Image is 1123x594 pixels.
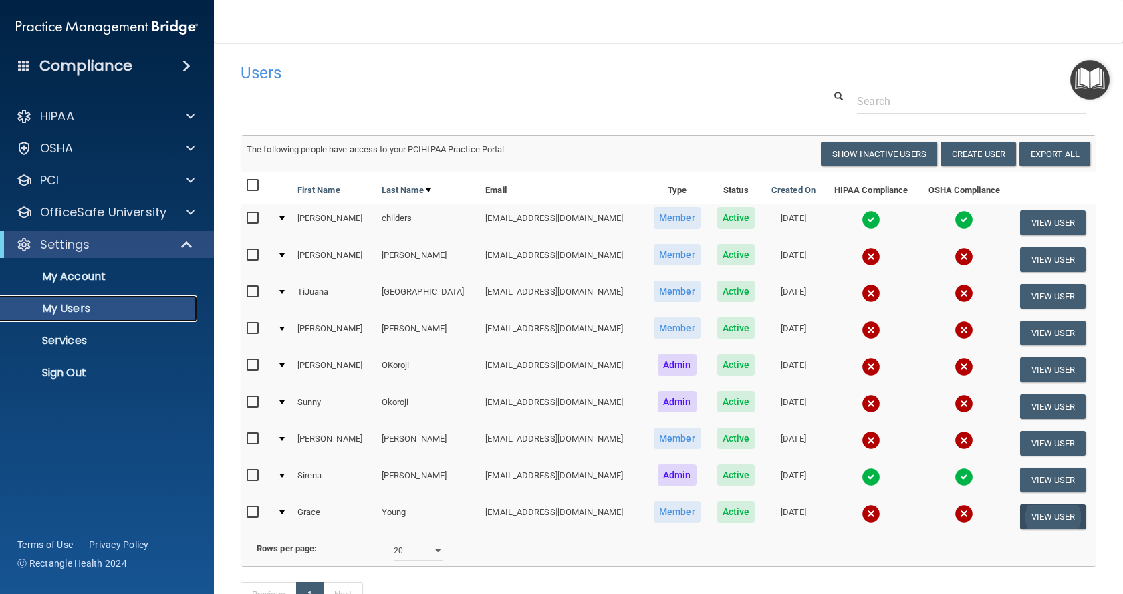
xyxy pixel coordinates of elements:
td: [PERSON_NAME] [376,425,481,462]
span: Active [717,244,755,265]
button: Create User [941,142,1016,166]
span: Member [654,428,701,449]
td: [DATE] [763,204,824,241]
img: tick.e7d51cea.svg [955,468,973,486]
td: [EMAIL_ADDRESS][DOMAIN_NAME] [480,425,645,462]
td: [EMAIL_ADDRESS][DOMAIN_NAME] [480,315,645,351]
img: cross.ca9f0e7f.svg [862,394,880,413]
td: [DATE] [763,498,824,535]
td: Okoroji [376,388,481,425]
a: OfficeSafe University [16,204,195,220]
button: View User [1020,357,1086,382]
p: Services [9,334,191,347]
th: Type [645,172,709,204]
span: Active [717,464,755,486]
button: Open Resource Center [1070,60,1110,100]
span: Ⓒ Rectangle Health 2024 [17,557,127,570]
button: View User [1020,284,1086,309]
td: [EMAIL_ADDRESS][DOMAIN_NAME] [480,498,645,535]
td: Sirena [292,462,376,498]
p: PCI [40,172,59,188]
td: Young [376,498,481,535]
td: [PERSON_NAME] [292,241,376,278]
img: tick.e7d51cea.svg [862,468,880,486]
a: Privacy Policy [89,538,149,551]
button: View User [1020,468,1086,492]
img: cross.ca9f0e7f.svg [862,357,880,376]
td: Sunny [292,388,376,425]
a: Terms of Use [17,538,73,551]
span: Admin [658,354,697,376]
img: cross.ca9f0e7f.svg [862,284,880,303]
span: Active [717,207,755,229]
img: cross.ca9f0e7f.svg [955,431,973,450]
td: childers [376,204,481,241]
h4: Users [241,64,731,82]
td: TiJuana [292,278,376,315]
td: [DATE] [763,462,824,498]
td: [EMAIL_ADDRESS][DOMAIN_NAME] [480,351,645,388]
td: [DATE] [763,315,824,351]
td: [EMAIL_ADDRESS][DOMAIN_NAME] [480,204,645,241]
span: Admin [658,391,697,412]
td: [DATE] [763,241,824,278]
a: Last Name [382,182,431,198]
a: Export All [1019,142,1090,166]
a: PCI [16,172,195,188]
button: View User [1020,431,1086,456]
img: cross.ca9f0e7f.svg [955,284,973,303]
img: cross.ca9f0e7f.svg [862,431,880,450]
p: OSHA [40,140,74,156]
img: cross.ca9f0e7f.svg [862,247,880,266]
td: [PERSON_NAME] [292,315,376,351]
span: Member [654,317,701,339]
button: Show Inactive Users [821,142,937,166]
span: Active [717,281,755,302]
td: [EMAIL_ADDRESS][DOMAIN_NAME] [480,278,645,315]
img: cross.ca9f0e7f.svg [862,504,880,523]
td: [PERSON_NAME] [376,241,481,278]
td: [PERSON_NAME] [292,204,376,241]
td: [PERSON_NAME] [292,351,376,388]
td: [PERSON_NAME] [292,425,376,462]
p: My Account [9,270,191,283]
span: Member [654,501,701,523]
button: View User [1020,210,1086,235]
input: Search [857,89,1086,114]
p: My Users [9,302,191,315]
a: HIPAA [16,108,195,124]
p: Settings [40,237,90,253]
td: [PERSON_NAME] [376,315,481,351]
p: Sign Out [9,366,191,380]
a: Created On [771,182,816,198]
img: tick.e7d51cea.svg [955,210,973,229]
p: OfficeSafe University [40,204,166,220]
a: OSHA [16,140,195,156]
th: Status [709,172,763,204]
span: The following people have access to your PCIHIPAA Practice Portal [247,144,505,154]
td: [DATE] [763,388,824,425]
td: [PERSON_NAME] [376,462,481,498]
span: Active [717,354,755,376]
button: View User [1020,321,1086,345]
span: Admin [658,464,697,486]
button: View User [1020,394,1086,419]
img: cross.ca9f0e7f.svg [955,247,973,266]
th: HIPAA Compliance [824,172,918,204]
span: Active [717,428,755,449]
span: Member [654,281,701,302]
span: Active [717,501,755,523]
button: View User [1020,504,1086,529]
td: [DATE] [763,425,824,462]
th: OSHA Compliance [918,172,1010,204]
td: OKoroji [376,351,481,388]
img: cross.ca9f0e7f.svg [955,504,973,523]
span: Member [654,207,701,229]
img: cross.ca9f0e7f.svg [862,321,880,339]
span: Active [717,317,755,339]
img: cross.ca9f0e7f.svg [955,394,973,413]
a: First Name [297,182,340,198]
b: Rows per page: [257,543,317,553]
h4: Compliance [39,57,132,76]
td: [EMAIL_ADDRESS][DOMAIN_NAME] [480,388,645,425]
